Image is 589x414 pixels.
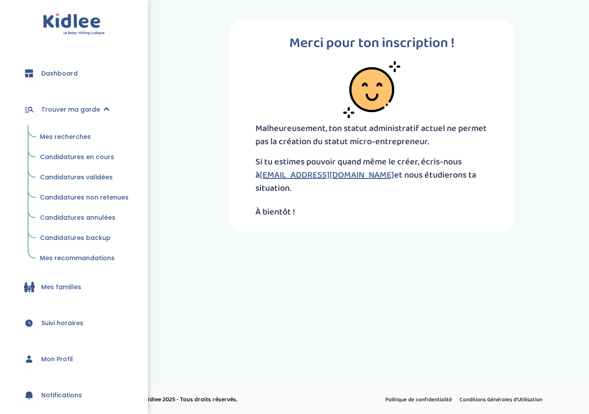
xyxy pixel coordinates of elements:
[40,132,91,141] span: Mes recherches
[41,319,83,328] span: Suivi horaires
[255,122,488,148] p: Malheureusement, ton statut administratif actuel ne permet pas la création du statut micro-entrep...
[40,233,111,242] span: Candidatures backup
[13,58,135,89] a: Dashboard
[13,343,135,375] a: Mon Profil
[139,395,332,404] p: © Kidlee 2025 - Tous droits réservés.
[343,61,400,118] img: smiley-face
[43,13,105,36] img: logo.svg
[13,271,135,303] a: Mes familles
[13,307,135,339] a: Suivi horaires
[41,391,82,400] span: Notifications
[34,189,135,206] a: Candidatures non retenues
[34,210,135,226] a: Candidatures annulées
[255,155,488,195] p: Si tu estimes pouvoir quand même le créer, écris-nous à et nous étudierons ta situation.
[34,169,135,186] a: Candidatures validées
[260,168,394,182] a: [EMAIL_ADDRESS][DOMAIN_NAME]
[382,394,455,406] a: Politique de confidentialité
[34,250,135,267] a: Mes recommandations
[41,105,100,114] span: Trouver ma garde
[40,213,115,222] span: Candidatures annulées
[41,69,78,78] span: Dashboard
[40,254,115,262] span: Mes recommandations
[34,129,135,145] a: Mes recherches
[255,33,488,54] p: Merci pour ton inscription !
[13,379,135,411] a: Notifications
[255,205,488,218] p: À bientôt !
[456,394,546,406] a: Conditions Générales d’Utilisation
[40,193,129,202] span: Candidatures non retenues
[40,153,114,161] span: Candidatures en cours
[34,149,135,166] a: Candidatures en cours
[40,173,113,182] span: Candidatures validées
[34,230,135,247] a: Candidatures backup
[13,94,135,125] a: Trouver ma garde
[41,355,73,364] span: Mon Profil
[41,283,81,292] span: Mes familles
